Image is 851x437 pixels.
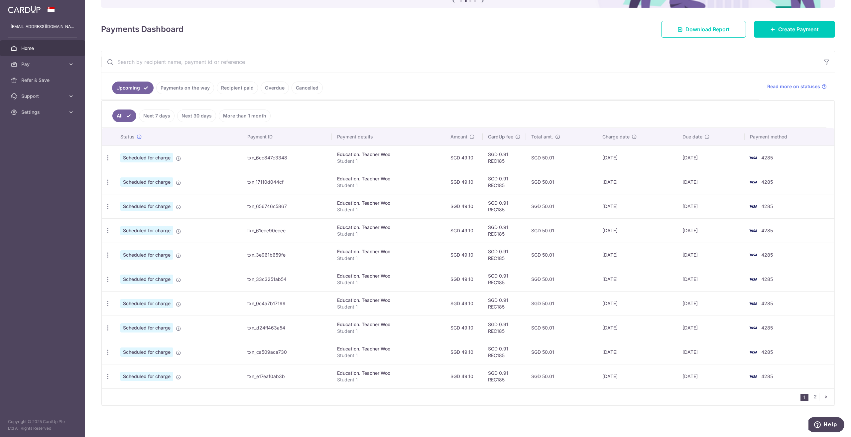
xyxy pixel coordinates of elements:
[677,316,745,340] td: [DATE]
[747,178,760,186] img: Bank Card
[483,218,526,243] td: SGD 0.91 REC185
[597,243,677,267] td: [DATE]
[597,267,677,291] td: [DATE]
[242,170,332,194] td: txn_17110d044cf
[445,243,483,267] td: SGD 49.10
[597,170,677,194] td: [DATE]
[747,227,760,235] img: Bank Card
[483,364,526,388] td: SGD 0.91 REC185
[242,145,332,170] td: txn_6cc847c3348
[808,417,844,434] iframe: Opens a widget where you can find more information
[337,200,440,206] div: Education. Teacher Woo
[526,364,597,388] td: SGD 50.01
[242,316,332,340] td: txn_d24ff463a54
[531,133,553,140] span: Total amt.
[754,21,835,38] a: Create Payment
[445,218,483,243] td: SGD 49.10
[242,128,332,145] th: Payment ID
[21,45,65,52] span: Home
[445,316,483,340] td: SGD 49.10
[761,325,773,330] span: 4285
[761,228,773,233] span: 4285
[445,267,483,291] td: SGD 49.10
[156,82,214,94] a: Payments on the way
[747,251,760,259] img: Bank Card
[242,267,332,291] td: txn_33c3251ab54
[800,394,808,401] li: 1
[120,372,173,381] span: Scheduled for charge
[337,279,440,286] p: Student 1
[677,364,745,388] td: [DATE]
[526,145,597,170] td: SGD 50.01
[597,218,677,243] td: [DATE]
[747,324,760,332] img: Bank Card
[120,250,173,260] span: Scheduled for charge
[337,224,440,231] div: Education. Teacher Woo
[677,170,745,194] td: [DATE]
[761,203,773,209] span: 4285
[483,340,526,364] td: SGD 0.91 REC185
[677,218,745,243] td: [DATE]
[120,202,173,211] span: Scheduled for charge
[219,109,271,122] a: More than 1 month
[685,25,730,33] span: Download Report
[526,194,597,218] td: SGD 50.01
[483,170,526,194] td: SGD 0.91 REC185
[242,340,332,364] td: txn_ca509aca730
[747,348,760,356] img: Bank Card
[761,276,773,282] span: 4285
[747,275,760,283] img: Bank Card
[445,340,483,364] td: SGD 49.10
[483,316,526,340] td: SGD 0.91 REC185
[112,82,154,94] a: Upcoming
[677,243,745,267] td: [DATE]
[139,109,175,122] a: Next 7 days
[8,5,41,13] img: CardUp
[337,321,440,328] div: Education. Teacher Woo
[292,82,323,94] a: Cancelled
[800,389,834,405] nav: pager
[120,133,135,140] span: Status
[747,300,760,308] img: Bank Card
[120,275,173,284] span: Scheduled for charge
[120,323,173,332] span: Scheduled for charge
[445,364,483,388] td: SGD 49.10
[337,345,440,352] div: Education. Teacher Woo
[597,145,677,170] td: [DATE]
[483,145,526,170] td: SGD 0.91 REC185
[526,291,597,316] td: SGD 50.01
[483,243,526,267] td: SGD 0.91 REC185
[778,25,819,33] span: Create Payment
[445,291,483,316] td: SGD 49.10
[337,370,440,376] div: Education. Teacher Woo
[337,273,440,279] div: Education. Teacher Woo
[337,297,440,304] div: Education. Teacher Woo
[597,364,677,388] td: [DATE]
[21,93,65,100] span: Support
[120,153,173,162] span: Scheduled for charge
[337,158,440,164] p: Student 1
[337,206,440,213] p: Student 1
[445,194,483,218] td: SGD 49.10
[21,61,65,68] span: Pay
[677,267,745,291] td: [DATE]
[261,82,289,94] a: Overdue
[682,133,702,140] span: Due date
[761,301,773,306] span: 4285
[445,145,483,170] td: SGD 49.10
[747,154,760,162] img: Bank Card
[242,291,332,316] td: txn_0c4a7b17199
[21,109,65,115] span: Settings
[11,23,74,30] p: [EMAIL_ADDRESS][DOMAIN_NAME]
[488,133,513,140] span: CardUp fee
[120,347,173,357] span: Scheduled for charge
[526,267,597,291] td: SGD 50.01
[217,82,258,94] a: Recipient paid
[661,21,746,38] a: Download Report
[337,376,440,383] p: Student 1
[747,372,760,380] img: Bank Card
[101,23,183,35] h4: Payments Dashboard
[337,304,440,310] p: Student 1
[677,194,745,218] td: [DATE]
